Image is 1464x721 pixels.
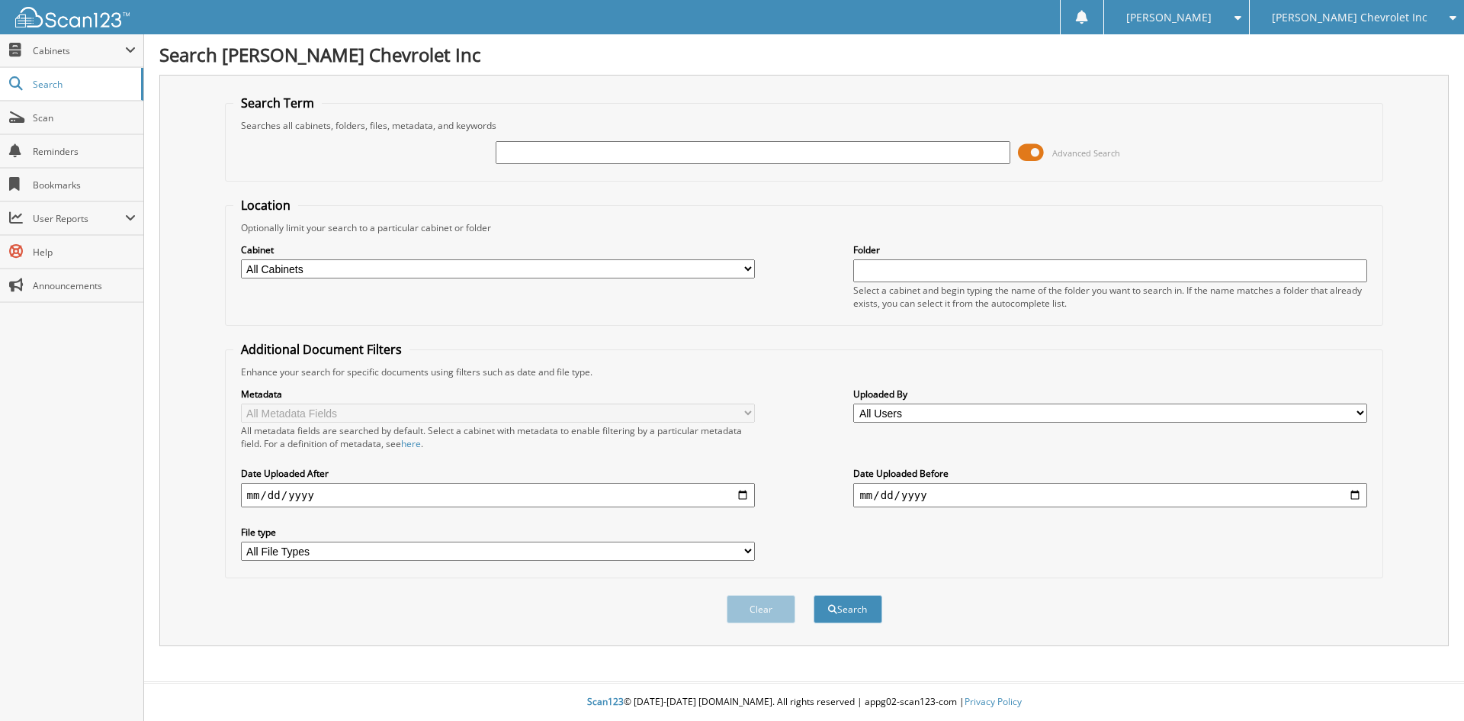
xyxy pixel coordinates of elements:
[241,388,755,401] label: Metadata
[33,179,136,192] span: Bookmarks
[33,145,136,158] span: Reminders
[233,95,322,111] legend: Search Term
[241,526,755,539] label: File type
[233,341,409,358] legend: Additional Document Filters
[33,78,133,91] span: Search
[233,365,1376,378] div: Enhance your search for specific documents using filters such as date and file type.
[144,684,1464,721] div: © [DATE]-[DATE] [DOMAIN_NAME]. All rights reserved | appg02-scan123-com |
[33,279,136,292] span: Announcements
[853,388,1367,401] label: Uploaded By
[241,483,755,507] input: start
[33,44,125,57] span: Cabinets
[241,467,755,480] label: Date Uploaded After
[1272,13,1427,22] span: [PERSON_NAME] Chevrolet Inc
[233,119,1376,132] div: Searches all cabinets, folders, files, metadata, and keywords
[233,197,298,214] legend: Location
[965,695,1022,708] a: Privacy Policy
[1052,147,1120,159] span: Advanced Search
[853,243,1367,256] label: Folder
[814,595,882,623] button: Search
[33,111,136,124] span: Scan
[241,243,755,256] label: Cabinet
[241,424,755,450] div: All metadata fields are searched by default. Select a cabinet with metadata to enable filtering b...
[15,7,130,27] img: scan123-logo-white.svg
[587,695,624,708] span: Scan123
[853,467,1367,480] label: Date Uploaded Before
[1126,13,1212,22] span: [PERSON_NAME]
[853,284,1367,310] div: Select a cabinet and begin typing the name of the folder you want to search in. If the name match...
[727,595,795,623] button: Clear
[233,221,1376,234] div: Optionally limit your search to a particular cabinet or folder
[33,246,136,259] span: Help
[159,42,1449,67] h1: Search [PERSON_NAME] Chevrolet Inc
[401,437,421,450] a: here
[853,483,1367,507] input: end
[33,212,125,225] span: User Reports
